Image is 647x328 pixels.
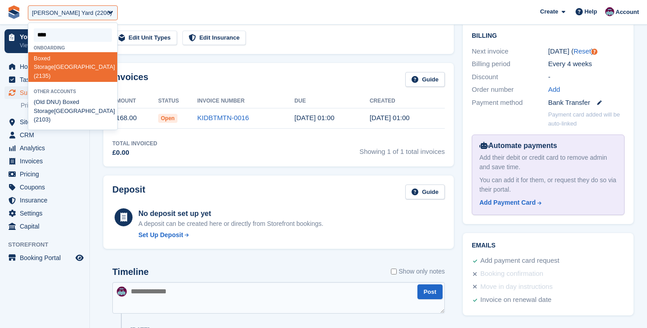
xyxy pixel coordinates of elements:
p: Payment card added will be auto-linked [548,110,625,128]
a: KIDBTMTN-0016 [197,114,249,121]
a: Add [548,85,560,95]
div: Add their debit or credit card to remove admin and save time. [479,153,617,172]
div: [PERSON_NAME] Yard (2206) [32,9,112,18]
p: A deposit can be created here or directly from Storefront bookings. [138,219,323,229]
span: Invoices [20,155,74,167]
a: Edit Unit Types [112,31,177,45]
div: Every 4 weeks [548,59,625,69]
span: [GEOGRAPHIC_DATA] [54,108,115,114]
div: £0.00 [112,148,157,158]
span: Tasks [20,73,74,86]
div: You can add it for them, or request they do so via their portal. [479,175,617,194]
div: Order number [472,85,548,95]
a: menu [4,194,85,207]
span: Price increases [21,101,64,110]
a: Guide [405,72,445,87]
div: Total Invoiced [112,139,157,148]
a: Set Up Deposit [138,230,323,240]
th: Invoice Number [197,94,294,108]
a: Your onboarding View next steps [4,29,85,53]
div: Set Up Deposit [138,230,183,240]
button: Post [417,284,443,299]
label: Show only notes [391,267,445,276]
a: menu [4,129,85,141]
span: Insurance [20,194,74,207]
time: 2025-09-05 00:00:38 UTC [370,114,410,121]
a: menu [4,181,85,193]
span: Capital [20,220,74,233]
span: [GEOGRAPHIC_DATA] [54,63,115,70]
a: menu [4,168,85,180]
a: menu [4,142,85,154]
div: Onboarding [28,45,117,50]
span: Create [540,7,558,16]
span: Pricing [20,168,74,180]
span: Settings [20,207,74,220]
div: Next invoice [472,46,548,57]
img: stora-icon-8386f47178a22dfd0bd8f6a31ec36ba5ce8667c1dd55bd0f319d3a0aa187defe.svg [7,5,21,19]
div: [DATE] ( ) [548,46,625,57]
div: Move in day instructions [480,282,553,292]
div: (Old DNU) Boxed Storage (2103) [28,96,117,126]
h2: Deposit [112,184,145,199]
div: Discount [472,72,548,82]
span: Coupons [20,181,74,193]
div: Add Payment Card [479,198,536,207]
h2: Emails [472,242,625,249]
th: Status [158,94,197,108]
div: Tooltip anchor [590,48,598,56]
img: Brian Young [117,287,127,297]
h2: Billing [472,31,625,40]
a: menu [4,155,85,167]
th: Due [294,94,369,108]
input: Show only notes [391,267,397,276]
td: £168.00 [112,108,158,128]
span: Help [585,7,597,16]
div: Billing period [472,59,548,69]
span: Subscriptions [20,86,74,99]
div: No deposit set up yet [138,208,323,219]
a: Price increases NEW [21,100,85,110]
a: menu [4,116,85,128]
div: Automate payments [479,140,617,151]
span: Analytics [20,142,74,154]
div: - [548,72,625,82]
div: Boxed Storage (2135) [28,52,117,82]
a: Edit Insurance [182,31,246,45]
span: Account [616,8,639,17]
time: 2025-09-06 00:00:00 UTC [294,114,334,121]
a: Add Payment Card [479,198,613,207]
a: menu [4,207,85,220]
span: Open [158,114,177,123]
span: Sites [20,116,74,128]
img: Brian Young [605,7,614,16]
div: Payment method [472,98,548,108]
h2: Timeline [112,267,149,277]
a: menu [4,73,85,86]
a: menu [4,86,85,99]
a: Guide [405,184,445,199]
div: Bank Transfer [548,98,625,108]
a: menu [4,220,85,233]
span: Showing 1 of 1 total invoices [359,139,445,158]
a: Preview store [74,252,85,263]
p: View next steps [20,41,73,49]
p: Your onboarding [20,34,73,40]
span: Booking Portal [20,252,74,264]
div: Booking confirmation [480,269,543,279]
th: Created [370,94,445,108]
a: menu [4,60,85,73]
span: CRM [20,129,74,141]
h2: Invoices [112,72,148,87]
th: Amount [112,94,158,108]
div: Invoice on renewal date [480,295,551,306]
a: Reset [573,47,591,55]
span: Home [20,60,74,73]
a: menu [4,252,85,264]
span: Storefront [8,240,89,249]
div: Add payment card request [480,256,559,266]
div: Other accounts [28,89,117,94]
